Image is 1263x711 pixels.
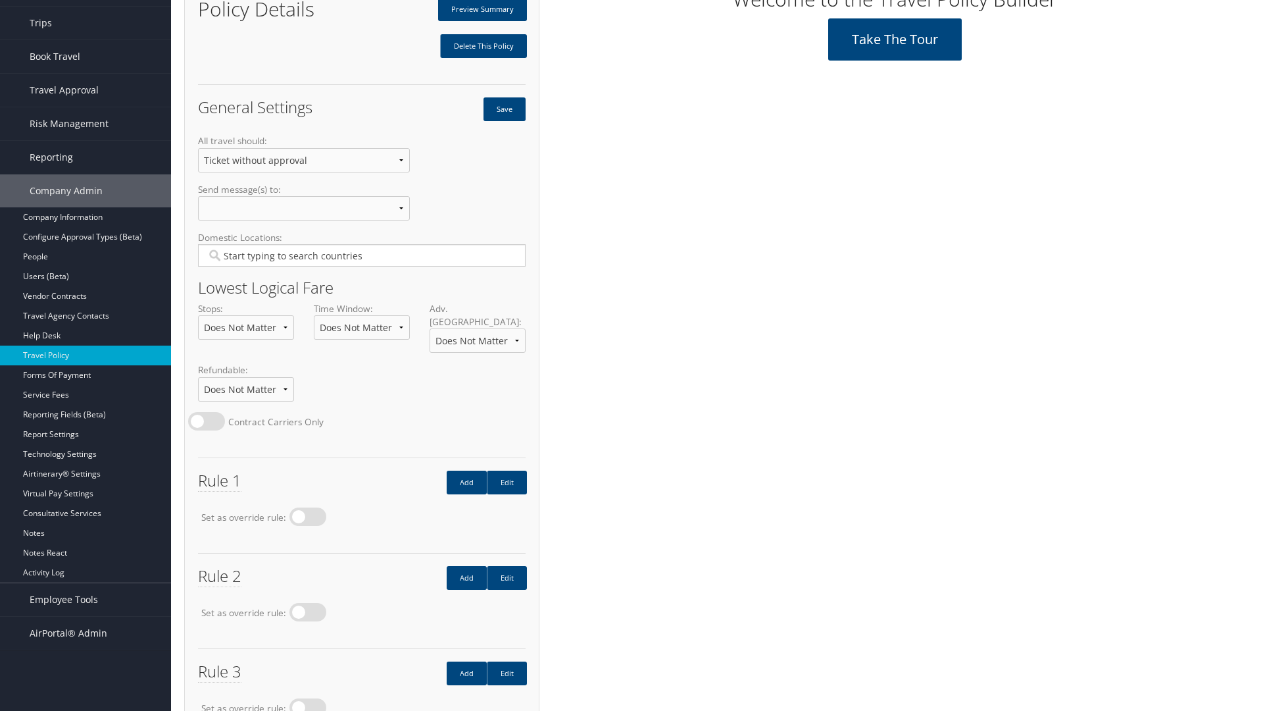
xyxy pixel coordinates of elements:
[198,280,526,296] h2: Lowest Logical Fare
[198,231,526,277] label: Domestic Locations:
[198,196,410,221] select: Send message(s) to:
[487,566,527,590] a: Edit
[198,99,352,115] h2: General Settings
[198,183,410,231] label: Send message(s) to:
[198,469,241,492] span: Rule 1
[198,148,410,172] select: All travel should:
[440,34,527,58] a: Delete This Policy
[228,415,324,429] label: Contract Carriers Only
[430,302,526,364] label: Adv. [GEOGRAPHIC_DATA]:
[30,40,80,73] span: Book Travel
[198,134,410,182] label: All travel should:
[447,471,487,494] a: Add
[447,566,487,590] a: Add
[201,511,286,524] label: Set as override rule:
[198,315,294,340] select: Stops:
[430,329,526,353] select: Adv. [GEOGRAPHIC_DATA]:
[447,662,487,685] a: Add
[198,363,294,411] label: Refundable:
[30,174,103,207] span: Company Admin
[198,377,294,402] select: Refundable:
[198,302,294,350] label: Stops:
[314,302,410,350] label: Time Window:
[487,662,527,685] a: Edit
[314,315,410,340] select: Time Window:
[483,97,526,121] button: Save
[30,141,73,174] span: Reporting
[30,617,107,650] span: AirPortal® Admin
[201,606,286,619] label: Set as override rule:
[828,18,962,61] a: Take the tour
[30,74,99,107] span: Travel Approval
[30,107,109,140] span: Risk Management
[207,249,516,262] input: Domestic Locations:
[30,583,98,616] span: Employee Tools
[30,7,52,39] span: Trips
[198,565,241,587] span: Rule 2
[487,471,527,494] a: Edit
[198,660,241,683] span: Rule 3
